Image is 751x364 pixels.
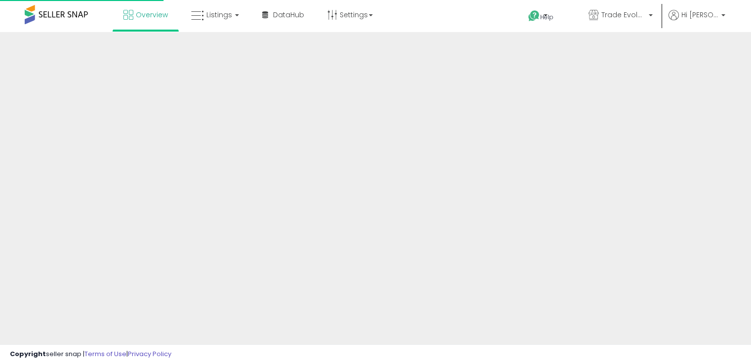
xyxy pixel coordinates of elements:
[601,10,646,20] span: Trade Evolution US
[10,350,171,359] div: seller snap | |
[520,2,573,32] a: Help
[128,349,171,359] a: Privacy Policy
[540,13,553,21] span: Help
[84,349,126,359] a: Terms of Use
[136,10,168,20] span: Overview
[681,10,718,20] span: Hi [PERSON_NAME]
[10,349,46,359] strong: Copyright
[273,10,304,20] span: DataHub
[206,10,232,20] span: Listings
[528,10,540,22] i: Get Help
[669,10,725,32] a: Hi [PERSON_NAME]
